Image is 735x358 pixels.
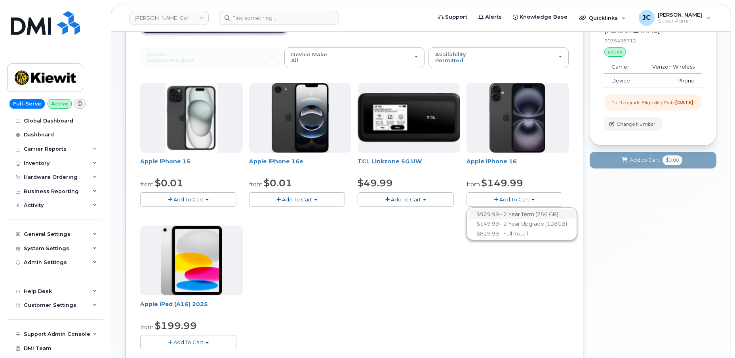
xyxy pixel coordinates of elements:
[358,177,393,189] span: $49.99
[468,229,575,239] a: $829.99 - Full Retail
[140,192,236,206] button: Add To Cart
[640,60,702,74] td: Verizon Wireless
[630,156,659,164] span: Add to Cart
[291,57,298,63] span: All
[219,11,339,25] input: Find something...
[467,181,480,188] small: from
[589,15,618,21] span: Quicklinks
[433,9,473,25] a: Support
[140,324,154,331] small: from
[282,196,312,203] span: Add To Cart
[249,192,345,206] button: Add To Cart
[604,117,662,131] button: Change Number
[391,196,421,203] span: Add To Cart
[485,13,502,21] span: Alerts
[140,301,208,308] a: Apple iPad (A16) 2025
[574,10,632,26] div: Quicklinks
[467,157,569,173] div: Apple iPhone 16
[140,157,243,173] div: Apple iPhone 15
[617,121,655,128] span: Change Number
[473,9,507,25] a: Alerts
[264,177,292,189] span: $0.01
[284,47,425,68] button: Device Make All
[140,300,243,316] div: Apple iPad (A16) 2025
[140,181,154,188] small: from
[140,335,236,349] button: Add To Cart
[358,158,422,165] a: TCL Linkzone 5G UW
[640,74,702,88] td: iPhone
[663,155,682,165] span: $0.00
[428,47,569,68] button: Availability Permitted
[272,83,329,153] img: iphone16e.png
[129,11,209,25] a: Kiewit Corporation
[604,37,702,44] div: 3035498712
[161,226,222,295] img: ipad_11.png
[499,196,529,203] span: Add To Cart
[467,158,517,165] a: Apple iPhone 16
[435,57,463,63] span: Permitted
[658,18,702,24] span: Super Admin
[173,339,204,345] span: Add To Cart
[358,157,460,173] div: TCL Linkzone 5G UW
[467,192,563,206] button: Add To Cart
[481,177,523,189] span: $149.99
[520,13,567,21] span: Knowledge Base
[249,181,263,188] small: from
[611,99,693,106] div: Full Upgrade Eligibility Date
[633,10,716,26] div: Jene Cook
[468,209,575,219] a: $929.99 - 2 Year Term (256 GB)
[165,83,218,153] img: iphone15.jpg
[507,9,573,25] a: Knowledge Base
[658,11,702,18] span: [PERSON_NAME]
[604,74,640,88] td: Device
[489,83,545,153] img: iphone_16_plus.png
[155,177,183,189] span: $0.01
[468,219,575,229] a: $149.99 - 2 Year Upgrade (128GB)
[445,13,467,21] span: Support
[291,51,327,57] span: Device Make
[358,192,454,206] button: Add To Cart
[675,100,693,105] strong: [DATE]
[155,320,197,331] span: $199.99
[249,158,303,165] a: Apple iPhone 16e
[701,324,729,352] iframe: Messenger Launcher
[590,152,716,168] button: Add to Cart $0.00
[642,13,651,23] span: JC
[604,60,640,74] td: Carrier
[435,51,466,57] span: Availability
[173,196,204,203] span: Add To Cart
[249,157,352,173] div: Apple iPhone 16e
[358,93,460,142] img: linkzone5g.png
[604,47,626,57] div: active
[140,158,190,165] a: Apple iPhone 15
